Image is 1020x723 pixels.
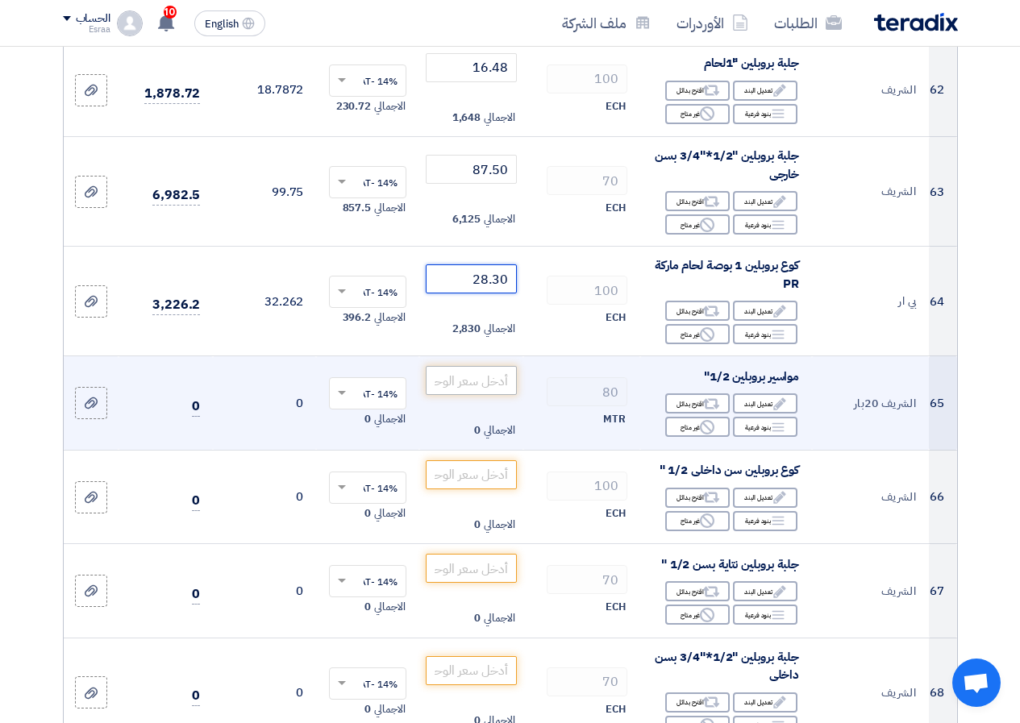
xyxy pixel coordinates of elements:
[952,659,1001,707] div: Open chat
[547,276,627,305] input: RFQ_STEP1.ITEMS.2.AMOUNT_TITLE
[426,366,516,395] input: أدخل سعر الوحدة
[812,356,929,451] td: الشريف 20بار
[484,517,514,533] span: الاجمالي
[547,64,627,93] input: RFQ_STEP1.ITEMS.2.AMOUNT_TITLE
[336,98,371,114] span: 230.72
[665,692,730,713] div: اقترح بدائل
[364,505,371,521] span: 0
[704,368,799,385] span: مواسير بروبلين 1/2"
[549,4,664,42] a: ملف الشركة
[665,605,730,625] div: غير متاح
[661,555,799,573] span: جلبة بروبلين نتاية بسن 1/2 "
[547,377,627,406] input: RFQ_STEP1.ITEMS.2.AMOUNT_TITLE
[606,310,626,326] span: ECH
[929,247,956,356] td: 64
[655,648,800,684] span: جلبة بروبلين "1/2*"3/4 بسن داخلى
[452,321,481,337] span: 2,830
[343,310,372,326] span: 396.2
[329,472,406,504] ng-select: VAT
[164,6,177,19] span: 10
[474,610,481,626] span: 0
[665,214,730,235] div: غير متاح
[812,137,929,247] td: الشريف
[603,411,626,427] span: MTR
[547,166,627,195] input: RFQ_STEP1.ITEMS.2.AMOUNT_TITLE
[192,686,200,706] span: 0
[665,81,730,101] div: اقترح بدائل
[733,417,797,437] div: بنود فرعية
[606,701,626,717] span: ECH
[484,211,514,227] span: الاجمالي
[474,517,481,533] span: 0
[329,377,406,409] ng-select: VAT
[194,10,265,36] button: English
[484,110,514,126] span: الاجمالي
[452,211,481,227] span: 6,125
[117,10,143,36] img: profile_test.png
[929,43,956,137] td: 62
[733,692,797,713] div: تعديل البند
[213,247,316,356] td: 32.262
[733,81,797,101] div: تعديل البند
[329,64,406,97] ng-select: VAT
[213,450,316,544] td: 0
[374,599,405,615] span: الاجمالي
[761,4,855,42] a: الطلبات
[364,701,371,717] span: 0
[152,185,200,206] span: 6,982.5
[929,356,956,451] td: 65
[665,104,730,124] div: غير متاح
[374,505,405,521] span: الاجمالي
[606,599,626,615] span: ECH
[665,511,730,531] div: غير متاح
[213,356,316,451] td: 0
[733,605,797,625] div: بنود فرعية
[63,25,110,34] div: Esraa
[660,461,800,479] span: كوع بروبلين سن داخلى 1/2 "
[665,301,730,321] div: اقترح بدائل
[704,54,799,72] span: جلبة بروبلين "1ًلحام
[329,166,406,198] ng-select: VAT
[213,43,316,137] td: 18.7872
[329,565,406,597] ng-select: VAT
[929,544,956,638] td: 67
[364,599,371,615] span: 0
[374,310,405,326] span: الاجمالي
[655,256,799,293] span: كوع بروبلين 1 بوصة لحام ماركة PR
[733,581,797,601] div: تعديل البند
[426,656,516,685] input: أدخل سعر الوحدة
[484,422,514,438] span: الاجمالي
[76,12,110,26] div: الحساب
[426,264,516,293] input: أدخل سعر الوحدة
[484,321,514,337] span: الاجمالي
[733,214,797,235] div: بنود فرعية
[812,450,929,544] td: الشريف
[484,610,514,626] span: الاجمالي
[733,104,797,124] div: بنود فرعية
[205,19,239,30] span: English
[665,581,730,601] div: اقترح بدائل
[874,13,958,31] img: Teradix logo
[192,397,200,417] span: 0
[374,411,405,427] span: الاجمالي
[426,155,516,184] input: أدخل سعر الوحدة
[426,460,516,489] input: أدخل سعر الوحدة
[213,137,316,247] td: 99.75
[374,98,405,114] span: الاجمالي
[329,276,406,308] ng-select: VAT
[606,505,626,521] span: ECH
[733,511,797,531] div: بنود فرعية
[665,393,730,413] div: اقترح بدائل
[474,422,481,438] span: 0
[812,43,929,137] td: الشريف
[213,544,316,638] td: 0
[929,137,956,247] td: 63
[426,53,516,82] input: أدخل سعر الوحدة
[812,544,929,638] td: الشريف
[152,295,200,315] span: 3,226.2
[733,393,797,413] div: تعديل البند
[343,200,372,216] span: 857.5
[655,147,800,183] span: جلبة بروبلين "1/2*"3/4 بسن خارجى
[665,488,730,508] div: اقترح بدائل
[733,191,797,211] div: تعديل البند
